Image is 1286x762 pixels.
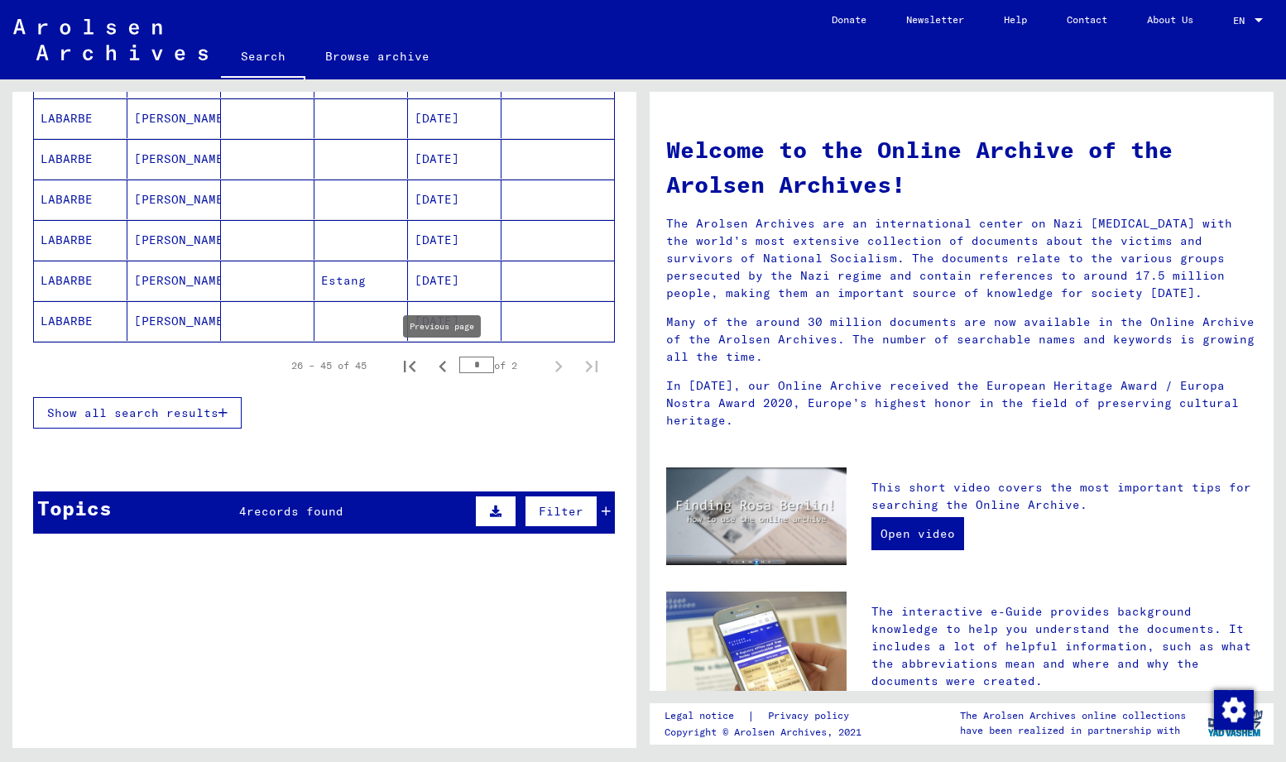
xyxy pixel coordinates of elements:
[408,261,501,300] mat-cell: [DATE]
[34,220,127,260] mat-cell: LABARBE
[239,504,247,519] span: 4
[127,301,221,341] mat-cell: [PERSON_NAME]
[665,707,747,725] a: Legal notice
[666,314,1257,366] p: Many of the around 30 million documents are now available in the Online Archive of the Arolsen Ar...
[666,377,1257,429] p: In [DATE], our Online Archive received the European Heritage Award / Europa Nostra Award 2020, Eu...
[665,725,869,740] p: Copyright © Arolsen Archives, 2021
[34,301,127,341] mat-cell: LABARBE
[33,397,242,429] button: Show all search results
[539,504,583,519] span: Filter
[47,405,218,420] span: Show all search results
[221,36,305,79] a: Search
[960,723,1186,738] p: have been realized in partnership with
[666,467,847,566] img: video.jpg
[34,261,127,300] mat-cell: LABARBE
[314,261,408,300] mat-cell: Estang
[408,301,501,341] mat-cell: [DATE]
[665,707,869,725] div: |
[408,220,501,260] mat-cell: [DATE]
[34,98,127,138] mat-cell: LABARBE
[127,139,221,179] mat-cell: [PERSON_NAME]
[871,517,964,550] a: Open video
[291,358,367,373] div: 26 – 45 of 45
[1213,689,1253,729] div: Change consent
[575,349,608,382] button: Last page
[542,349,575,382] button: Next page
[247,504,343,519] span: records found
[960,708,1186,723] p: The Arolsen Archives online collections
[871,603,1257,690] p: The interactive e-Guide provides background knowledge to help you understand the documents. It in...
[408,98,501,138] mat-cell: [DATE]
[525,496,597,527] button: Filter
[755,707,869,725] a: Privacy policy
[393,349,426,382] button: First page
[666,132,1257,202] h1: Welcome to the Online Archive of the Arolsen Archives!
[1204,702,1266,744] img: yv_logo.png
[1233,15,1251,26] span: EN
[37,493,112,523] div: Topics
[871,479,1257,514] p: This short video covers the most important tips for searching the Online Archive.
[34,139,127,179] mat-cell: LABARBE
[459,357,542,373] div: of 2
[426,349,459,382] button: Previous page
[127,98,221,138] mat-cell: [PERSON_NAME]
[13,19,208,60] img: Arolsen_neg.svg
[408,180,501,219] mat-cell: [DATE]
[408,139,501,179] mat-cell: [DATE]
[1214,690,1254,730] img: Change consent
[127,180,221,219] mat-cell: [PERSON_NAME]
[305,36,449,76] a: Browse archive
[666,215,1257,302] p: The Arolsen Archives are an international center on Nazi [MEDICAL_DATA] with the world’s most ext...
[666,592,847,712] img: eguide.jpg
[34,180,127,219] mat-cell: LABARBE
[127,261,221,300] mat-cell: [PERSON_NAME]
[127,220,221,260] mat-cell: [PERSON_NAME]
